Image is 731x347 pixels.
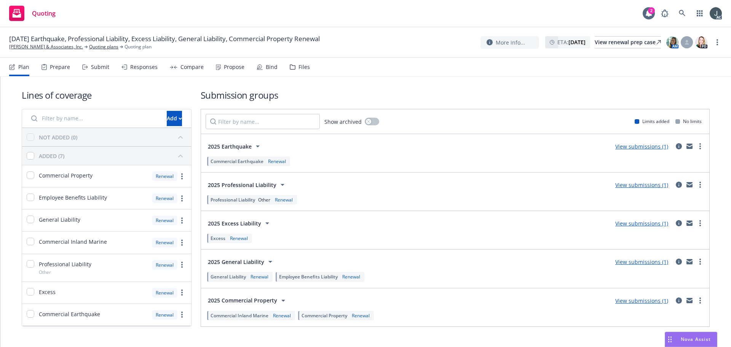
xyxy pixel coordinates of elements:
span: Show archived [324,118,362,126]
div: Renewal [152,171,177,181]
a: Quoting plans [89,43,118,50]
div: Renewal [152,288,177,297]
a: more [177,194,187,203]
a: View submissions (1) [615,220,668,227]
span: [DATE] Earthquake, Professional Liability, Excess Liability, General Liability, Commercial Proper... [9,34,320,43]
button: ADDED (7) [39,150,187,162]
button: Nova Assist [665,332,717,347]
a: View submissions (1) [615,143,668,150]
a: Report a Bug [657,6,672,21]
div: Responses [130,64,158,70]
a: more [177,238,187,247]
span: 2025 Commercial Property [208,296,277,304]
a: more [696,257,705,266]
button: 2025 Earthquake [206,139,265,154]
a: mail [685,142,694,151]
span: Excess [39,288,56,296]
div: Compare [180,64,204,70]
a: mail [685,296,694,305]
a: Search [675,6,690,21]
span: 2025 Excess Liability [208,219,261,227]
div: 2 [648,7,655,14]
div: Propose [224,64,244,70]
img: photo [695,36,707,48]
span: Nova Assist [681,336,711,342]
button: 2025 Professional Liability [206,177,289,192]
a: mail [685,219,694,228]
div: Renewal [249,273,270,280]
span: Commercial Earthquake [211,158,263,165]
span: Quoting [32,10,56,16]
img: photo [666,36,678,48]
div: View renewal prep case [595,37,661,48]
div: Renewal [152,310,177,320]
span: Commercial Property [302,312,347,319]
div: Renewal [152,216,177,225]
span: Employee Benefits Liability [279,273,338,280]
a: more [713,38,722,47]
div: Submit [91,64,109,70]
a: more [696,142,705,151]
span: Professional Liability [211,197,255,203]
button: 2025 Excess Liability [206,216,274,231]
div: Renewal [271,312,292,319]
span: Excess [211,235,225,241]
a: Switch app [692,6,707,21]
a: more [177,216,187,225]
span: Commercial Inland Marine [39,238,107,246]
div: Renewal [152,238,177,247]
div: Renewal [152,193,177,203]
div: Plan [18,64,29,70]
button: 2025 Commercial Property [206,293,290,308]
div: ADDED (7) [39,152,64,160]
div: No limits [675,118,702,125]
span: 2025 Earthquake [208,142,252,150]
a: View renewal prep case [595,36,661,48]
strong: [DATE] [568,38,586,46]
div: Renewal [273,197,294,203]
a: more [177,310,187,319]
a: Quoting [6,3,59,24]
span: 2025 General Liability [208,258,264,266]
span: 2025 Professional Liability [208,181,276,189]
span: Employee Benefits Liability [39,193,107,201]
a: more [177,172,187,181]
button: NOT ADDED (0) [39,131,187,143]
a: more [696,180,705,189]
a: circleInformation [674,296,683,305]
span: Professional Liability [39,260,91,268]
div: Renewal [228,235,249,241]
img: photo [710,7,722,19]
div: Drag to move [665,332,675,347]
span: More info... [496,38,525,46]
a: more [177,288,187,297]
a: View submissions (1) [615,297,668,304]
div: Renewal [350,312,371,319]
h1: Lines of coverage [22,89,192,101]
button: 2025 General Liability [206,254,277,269]
input: Filter by name... [27,111,162,126]
a: mail [685,257,694,266]
div: Renewal [341,273,362,280]
div: Bind [266,64,278,70]
span: General Liability [211,273,246,280]
div: Prepare [50,64,70,70]
div: Files [298,64,310,70]
a: View submissions (1) [615,181,668,189]
div: Limits added [635,118,669,125]
a: more [696,219,705,228]
span: Commercial Inland Marine [211,312,268,319]
div: NOT ADDED (0) [39,133,77,141]
button: Add [167,111,182,126]
a: more [696,296,705,305]
h1: Submission groups [201,89,710,101]
span: General Liability [39,216,80,224]
a: mail [685,180,694,189]
a: [PERSON_NAME] & Associates, Inc. [9,43,83,50]
button: More info... [480,36,539,49]
a: View submissions (1) [615,258,668,265]
span: Quoting plan [124,43,152,50]
a: more [177,260,187,269]
a: circleInformation [674,219,683,228]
